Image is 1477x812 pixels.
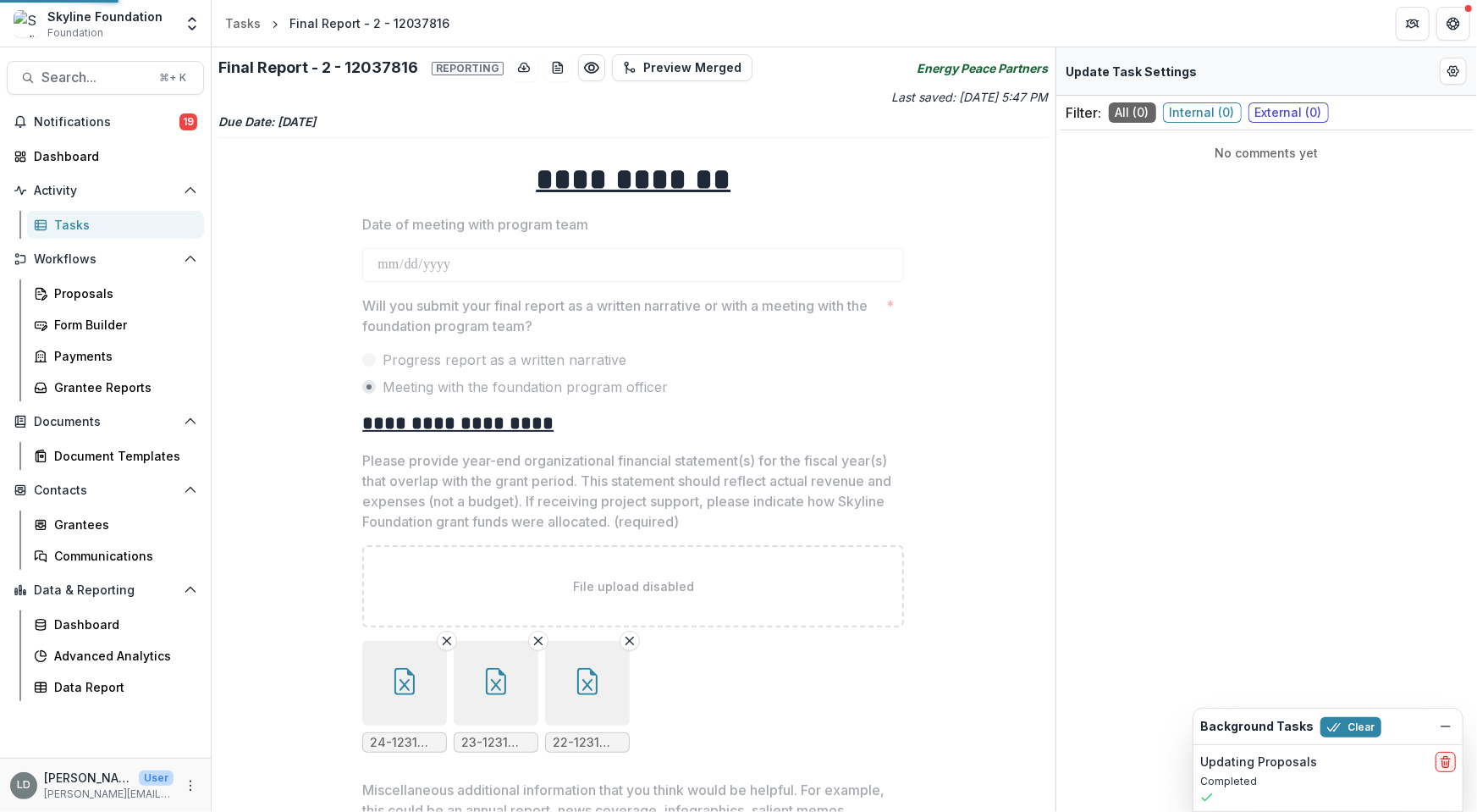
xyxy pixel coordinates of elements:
[432,62,504,75] span: Reporting
[528,631,548,651] button: Remove File
[27,373,204,401] a: Grantee Reports
[27,279,204,307] a: Proposals
[578,54,605,81] button: Preview 57aae5bc-8c68-4592-a7a8-e7fc48f62a8a.pdf
[454,641,538,753] div: Remove File23-1231 EPP Financial Statements.xlsx
[156,69,190,87] div: ⌘ + K
[1440,58,1467,85] button: Edit Form Settings
[383,350,626,370] span: Progress report as a written narrative
[1436,7,1470,41] button: Get Help
[47,8,163,25] div: Skyline Foundation
[44,787,174,802] p: [PERSON_NAME][EMAIL_ADDRESS][DOMAIN_NAME]
[34,252,177,267] span: Workflows
[362,214,588,235] p: Date of meeting with program team
[573,577,694,595] p: File upload disabled
[544,54,571,81] button: download-word-button
[918,59,1049,77] i: Energy Peace Partners
[7,477,204,504] button: Open Contacts
[7,408,204,435] button: Open Documents
[34,115,179,130] span: Notifications
[370,736,439,750] span: 24-1231 EPP Financial Statements.xlsx
[54,547,190,565] div: Communications
[54,678,190,696] div: Data Report
[1066,102,1102,123] p: Filter:
[218,58,504,77] h2: Final Report - 2 - 12037816
[7,577,204,604] button: Open Data & Reporting
[7,177,204,204] button: Open Activity
[1066,63,1198,80] p: Update Task Settings
[620,631,640,651] button: Remove File
[637,88,1048,106] p: Last saved: [DATE] 5:47 PM
[1320,717,1381,737] button: Clear
[7,142,204,170] a: Dashboard
[1200,774,1456,789] p: Completed
[553,736,622,750] span: 22-1231 EPP Financial Statements.xlsx
[47,25,103,41] span: Foundation
[54,284,190,302] div: Proposals
[7,246,204,273] button: Open Workflows
[1109,102,1156,123] span: All ( 0 )
[27,442,204,470] a: Document Templates
[27,673,204,701] a: Data Report
[14,10,41,37] img: Skyline Foundation
[54,347,190,365] div: Payments
[7,61,204,95] button: Search...
[461,736,531,750] span: 23-1231 EPP Financial Statements.xlsx
[27,610,204,638] a: Dashboard
[7,108,204,135] button: Notifications19
[54,447,190,465] div: Document Templates
[218,11,456,36] nav: breadcrumb
[34,147,190,165] div: Dashboard
[1396,7,1430,41] button: Partners
[41,69,149,86] span: Search...
[218,11,267,36] a: Tasks
[180,776,201,796] button: More
[289,14,449,32] div: Final Report - 2 - 12037816
[54,616,190,633] div: Dashboard
[34,483,177,498] span: Contacts
[54,216,190,234] div: Tasks
[383,377,668,397] span: Meeting with the foundation program officer
[27,342,204,370] a: Payments
[1200,755,1317,770] h2: Updating Proposals
[180,7,204,41] button: Open entity switcher
[54,516,190,533] div: Grantees
[27,311,204,339] a: Form Builder
[54,378,190,396] div: Grantee Reports
[139,771,174,786] p: User
[34,184,177,198] span: Activity
[1066,144,1467,162] p: No comments yet
[510,54,537,81] button: download-button
[17,780,30,791] div: Lisa Dinh
[54,316,190,334] div: Form Builder
[34,415,177,429] span: Documents
[362,296,879,336] p: Will you submit your final report as a written narrative or with a meeting with the foundation pr...
[1436,716,1456,737] button: Dismiss
[34,583,177,598] span: Data & Reporting
[612,54,752,81] button: Preview Merged
[27,511,204,539] a: Grantees
[179,113,197,130] span: 19
[1248,102,1329,123] span: External ( 0 )
[218,113,1049,130] p: Due Date: [DATE]
[545,641,630,753] div: Remove File22-1231 EPP Financial Statements.xlsx
[1200,720,1314,734] h2: Background Tasks
[225,14,261,32] div: Tasks
[362,450,894,532] p: Please provide year-end organizational financial statement(s) for the fiscal year(s) that overlap...
[1436,752,1456,772] button: delete
[27,211,204,239] a: Tasks
[27,642,204,670] a: Advanced Analytics
[54,647,190,665] div: Advanced Analytics
[27,542,204,570] a: Communications
[1163,102,1242,123] span: Internal ( 0 )
[362,641,447,753] div: Remove File24-1231 EPP Financial Statements.xlsx
[437,631,457,651] button: Remove File
[44,769,132,787] p: [PERSON_NAME]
